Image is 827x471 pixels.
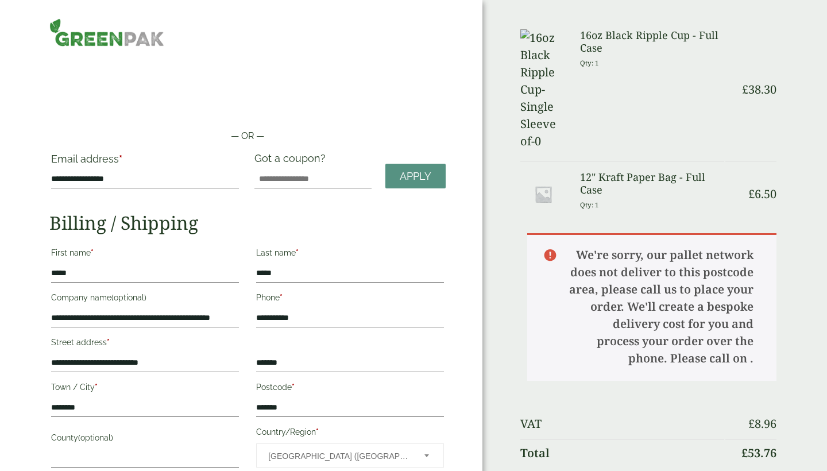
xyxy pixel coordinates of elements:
[520,29,566,150] img: 16oz Black Ripple Cup-Single Sleeve of-0
[51,245,239,264] label: First name
[580,29,724,54] h3: 16oz Black Ripple Cup - Full Case
[520,410,724,438] th: VAT
[748,186,776,202] bdi: 6.50
[49,129,446,143] p: — OR —
[256,379,444,399] label: Postcode
[256,289,444,309] label: Phone
[254,152,330,170] label: Got a coupon?
[748,416,755,431] span: £
[580,59,599,67] small: Qty: 1
[51,289,239,309] label: Company name
[748,186,755,202] span: £
[49,212,446,234] h2: Billing / Shipping
[49,18,164,47] img: GreenPak Supplies
[400,170,431,183] span: Apply
[78,433,113,442] span: (optional)
[742,82,748,97] span: £
[580,171,724,196] h3: 12" Kraft Paper Bag - Full Case
[741,445,776,461] bdi: 53.76
[268,444,409,468] span: United Kingdom (UK)
[51,430,239,449] label: County
[95,383,98,392] abbr: required
[256,424,444,443] label: Country/Region
[111,293,146,302] span: (optional)
[91,248,94,257] abbr: required
[49,92,446,115] iframe: Secure payment button frame
[107,338,110,347] abbr: required
[51,379,239,399] label: Town / City
[280,293,283,302] abbr: required
[520,439,724,467] th: Total
[580,200,599,209] small: Qty: 1
[256,443,444,468] span: Country/Region
[527,233,776,381] p: We're sorry, our pallet network does not deliver to this postcode area, please call us to place y...
[748,416,776,431] bdi: 8.96
[256,245,444,264] label: Last name
[385,164,446,188] a: Apply
[119,153,122,165] abbr: required
[51,154,239,170] label: Email address
[296,248,299,257] abbr: required
[742,82,776,97] bdi: 38.30
[520,171,566,217] img: Placeholder
[292,383,295,392] abbr: required
[316,427,319,437] abbr: required
[51,334,239,354] label: Street address
[741,445,748,461] span: £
